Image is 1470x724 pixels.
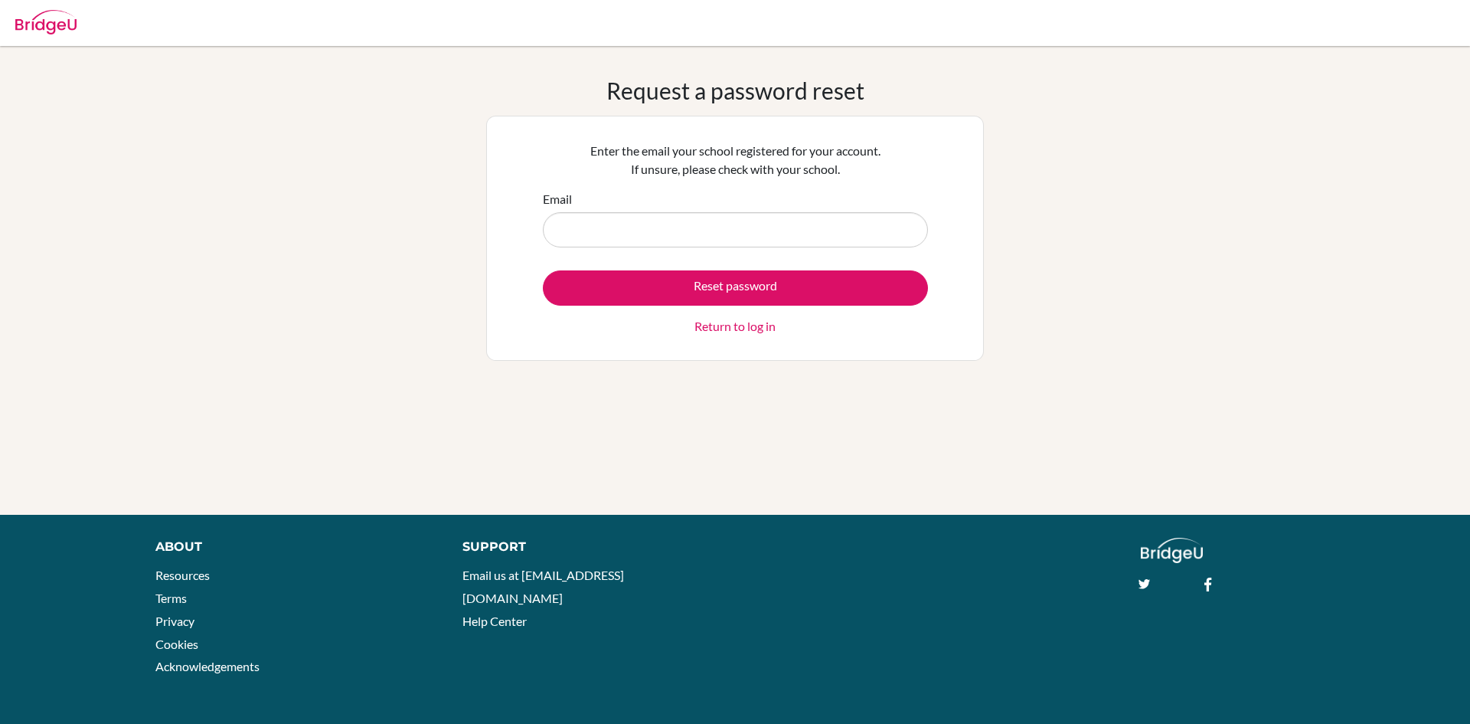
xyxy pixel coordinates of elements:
[155,614,194,628] a: Privacy
[543,270,928,306] button: Reset password
[155,637,198,651] a: Cookies
[155,659,260,673] a: Acknowledgements
[543,142,928,179] p: Enter the email your school registered for your account. If unsure, please check with your school.
[15,10,77,34] img: Bridge-U
[462,568,624,605] a: Email us at [EMAIL_ADDRESS][DOMAIN_NAME]
[606,77,864,104] h1: Request a password reset
[155,591,187,605] a: Terms
[462,538,717,556] div: Support
[155,568,210,582] a: Resources
[462,614,527,628] a: Help Center
[155,538,428,556] div: About
[543,190,572,208] label: Email
[694,317,776,336] a: Return to log in
[1141,538,1203,563] img: logo_white@2x-f4f0deed5e89b7ecb1c2cc34c3e3d731f90f0f143d5ea2071677605dd97b5244.png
